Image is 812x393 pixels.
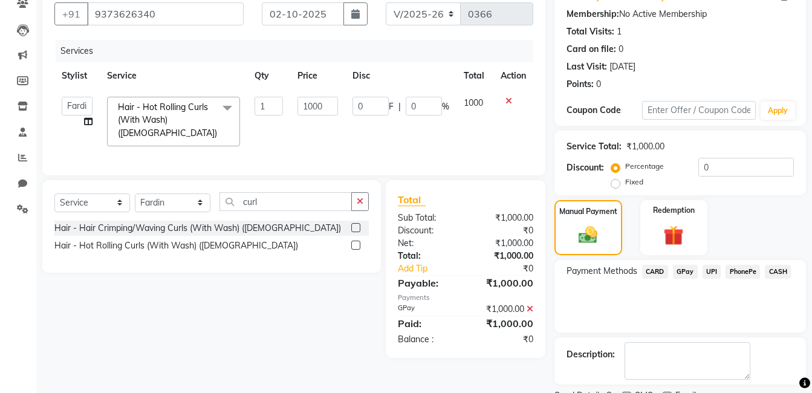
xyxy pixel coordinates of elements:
[389,212,466,224] div: Sub Total:
[389,237,466,250] div: Net:
[398,293,533,303] div: Payments
[567,265,637,278] span: Payment Methods
[389,262,478,275] a: Add Tip
[567,348,615,361] div: Description:
[87,2,244,25] input: Search by Name/Mobile/Email/Code
[54,62,100,89] th: Stylist
[398,100,401,113] span: |
[398,193,426,206] span: Total
[290,62,346,89] th: Price
[466,316,542,331] div: ₹1,000.00
[619,43,623,56] div: 0
[118,102,217,138] span: Hair - Hot Rolling Curls (With Wash) ([DEMOGRAPHIC_DATA])
[389,276,466,290] div: Payable:
[442,100,449,113] span: %
[567,78,594,91] div: Points:
[466,212,542,224] div: ₹1,000.00
[466,250,542,262] div: ₹1,000.00
[567,60,607,73] div: Last Visit:
[567,43,616,56] div: Card on file:
[567,8,619,21] div: Membership:
[726,265,760,279] span: PhonePe
[703,265,721,279] span: UPI
[596,78,601,91] div: 0
[642,265,668,279] span: CARD
[389,316,466,331] div: Paid:
[653,205,695,216] label: Redemption
[217,128,222,138] a: x
[464,97,483,108] span: 1000
[625,161,664,172] label: Percentage
[765,265,791,279] span: CASH
[466,303,542,316] div: ₹1,000.00
[54,2,88,25] button: +91
[625,177,643,187] label: Fixed
[761,102,795,120] button: Apply
[493,62,533,89] th: Action
[617,25,622,38] div: 1
[478,262,542,275] div: ₹0
[573,224,603,246] img: _cash.svg
[389,224,466,237] div: Discount:
[609,60,635,73] div: [DATE]
[219,192,352,211] input: Search or Scan
[56,40,542,62] div: Services
[657,223,690,248] img: _gift.svg
[389,303,466,316] div: GPay
[389,250,466,262] div: Total:
[345,62,456,89] th: Disc
[466,224,542,237] div: ₹0
[559,206,617,217] label: Manual Payment
[567,104,642,117] div: Coupon Code
[567,161,604,174] div: Discount:
[247,62,290,89] th: Qty
[100,62,247,89] th: Service
[466,276,542,290] div: ₹1,000.00
[567,25,614,38] div: Total Visits:
[567,8,794,21] div: No Active Membership
[54,239,298,252] div: Hair - Hot Rolling Curls (With Wash) ([DEMOGRAPHIC_DATA])
[642,101,756,120] input: Enter Offer / Coupon Code
[673,265,698,279] span: GPay
[626,140,664,153] div: ₹1,000.00
[54,222,341,235] div: Hair - Hair Crimping/Waving Curls (With Wash) ([DEMOGRAPHIC_DATA])
[389,333,466,346] div: Balance :
[567,140,622,153] div: Service Total:
[466,333,542,346] div: ₹0
[466,237,542,250] div: ₹1,000.00
[389,100,394,113] span: F
[456,62,493,89] th: Total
